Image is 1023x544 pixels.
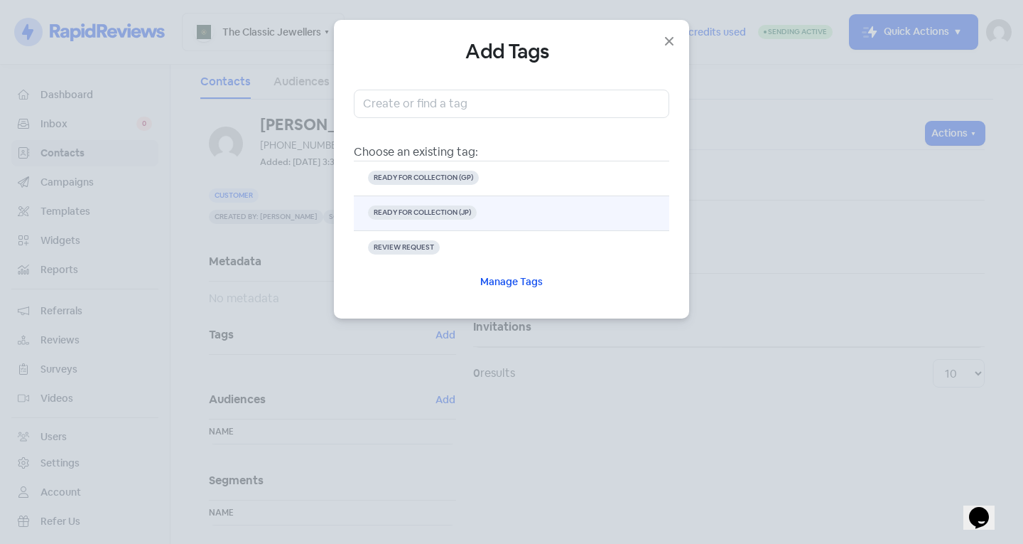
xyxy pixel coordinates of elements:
button: REVIEW REQUEST [354,230,669,265]
h4: Add Tags [354,40,669,64]
button: READY FOR COLLECTION (JP) [354,196,669,231]
span: REVIEW REQUEST [368,240,440,255]
span: READY FOR COLLECTION (JP) [368,206,477,220]
div: Choose an existing tag: [354,144,669,161]
iframe: chat widget [963,487,1009,530]
input: Create or find a tag [354,90,669,118]
button: READY FOR COLLECTION (GP) [354,161,669,196]
button: Manage Tags [468,265,555,299]
span: READY FOR COLLECTION (GP) [368,171,479,185]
